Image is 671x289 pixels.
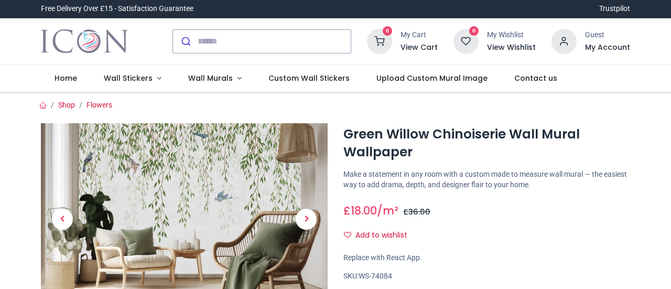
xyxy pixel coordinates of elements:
[86,101,112,109] a: Flowers
[41,27,127,56] a: Logo of Icon Wall Stickers
[343,253,630,263] div: Replace with React App.
[173,30,198,53] button: Submit
[55,73,77,83] span: Home
[343,227,416,244] button: Add to wishlistAdd to wishlist
[376,73,488,83] span: Upload Custom Mural Image
[285,152,328,286] a: Next
[403,207,430,217] span: £
[91,65,175,92] a: Wall Stickers
[58,101,75,109] a: Shop
[343,271,630,282] div: SKU:
[487,42,536,53] a: View Wishlist
[296,209,317,230] span: Next
[344,231,351,239] i: Add to wishlist
[52,209,73,230] span: Previous
[469,26,479,36] sup: 0
[401,42,438,53] a: View Cart
[585,30,630,40] div: Guest
[41,27,127,56] img: Icon Wall Stickers
[377,203,398,218] span: /m²
[188,73,233,83] span: Wall Murals
[408,207,430,217] span: 36.00
[41,152,84,286] a: Previous
[487,30,536,40] div: My Wishlist
[351,203,377,218] span: 18.00
[268,73,350,83] span: Custom Wall Stickers
[343,125,630,162] h1: Green Willow Chinoiserie Wall Mural Wallpaper
[453,36,479,45] a: 0
[383,26,393,36] sup: 0
[104,73,153,83] span: Wall Stickers
[343,169,630,190] p: Make a statement in any room with a custom made to measure wall mural — the easiest way to add dr...
[514,73,557,83] span: Contact us
[175,65,255,92] a: Wall Murals
[367,36,392,45] a: 0
[41,4,193,14] div: Free Delivery Over £15 - Satisfaction Guarantee
[599,4,630,14] a: Trustpilot
[585,42,630,53] a: My Account
[401,30,438,40] div: My Cart
[343,203,377,218] span: £
[359,272,392,280] span: WS-74084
